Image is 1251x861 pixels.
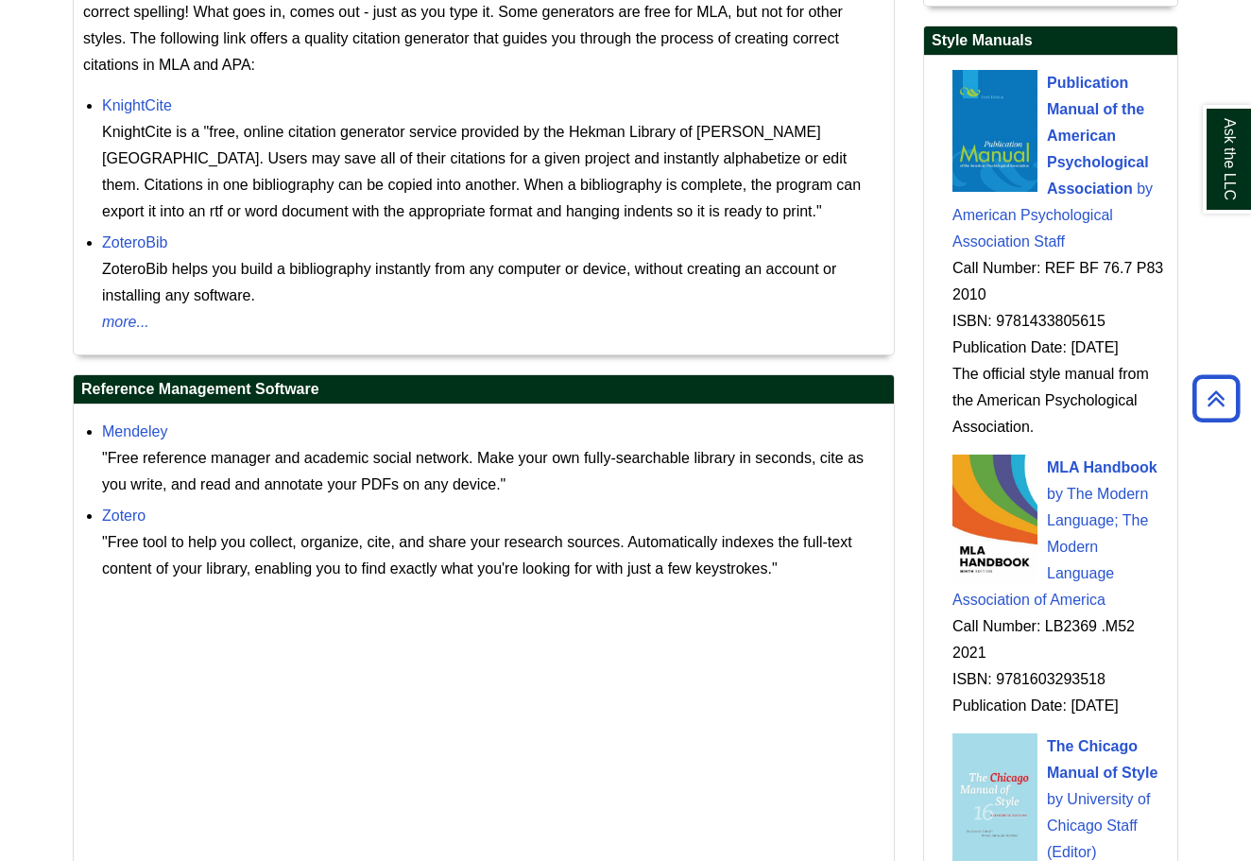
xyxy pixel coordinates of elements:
[952,207,1113,250] span: American Psychological Association Staff
[952,75,1153,250] a: Publication Manual of the American Psychological Association by American Psychological Associatio...
[102,119,884,225] div: KnightCite is a "free, online citation generator service provided by the Hekman Library of [PERSO...
[102,529,884,582] div: "Free tool to help you collect, organize, cite, and share your research sources. Automatically in...
[102,309,884,336] a: more...
[1137,181,1153,197] span: by
[102,423,167,439] a: Mendeley
[1047,486,1063,502] span: by
[924,26,1177,56] h2: Style Manuals
[102,256,884,309] div: ZoteroBib helps you build a bibliography instantly from any computer or device, without creating ...
[952,666,1168,693] div: ISBN: 9781603293518
[1047,791,1063,807] span: by
[952,459,1157,608] a: MLA Handbook by The Modern Language; The Modern Language Association of America
[102,234,167,250] a: ZoteroBib
[952,693,1168,719] div: Publication Date: [DATE]
[1047,738,1157,860] a: The Chicago Manual of Style by University of Chicago Staff (Editor)
[952,308,1168,335] div: ISBN: 9781433805615
[952,255,1168,308] div: Call Number: REF BF 76.7 P83 2010
[102,97,172,113] a: KnightCite
[952,361,1168,440] div: The official style manual from the American Psychological Association.
[952,613,1168,666] div: Call Number: LB2369 .M52 2021
[102,445,884,498] div: "Free reference manager and academic social network. Make your own fully-searchable library in se...
[102,508,146,524] a: Zotero
[952,486,1148,608] span: The Modern Language; The Modern Language Association of America
[952,335,1168,361] div: Publication Date: [DATE]
[1047,791,1150,860] span: University of Chicago Staff (Editor)
[1047,738,1157,781] span: The Chicago Manual of Style
[1047,459,1157,475] span: MLA Handbook
[1186,386,1246,411] a: Back to Top
[74,375,894,405] h2: Reference Management Software
[1047,75,1149,197] span: Publication Manual of the American Psychological Association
